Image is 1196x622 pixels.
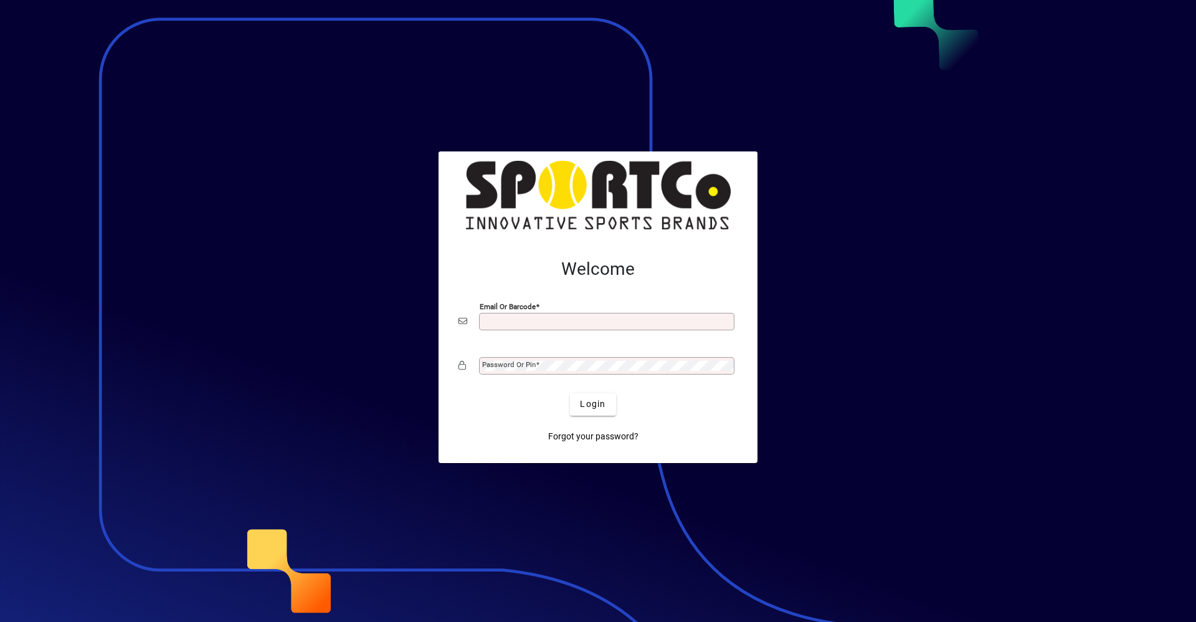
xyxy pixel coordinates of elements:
[480,302,536,310] mat-label: Email or Barcode
[580,398,605,411] span: Login
[543,426,643,448] a: Forgot your password?
[548,430,638,443] span: Forgot your password?
[458,259,738,280] h2: Welcome
[482,360,536,369] mat-label: Password or Pin
[570,393,615,416] button: Login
